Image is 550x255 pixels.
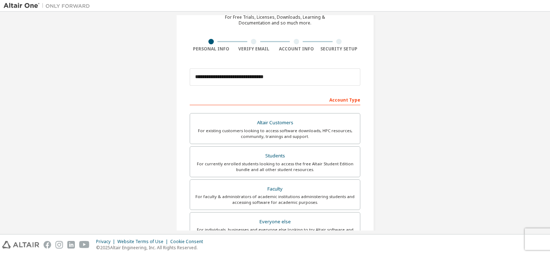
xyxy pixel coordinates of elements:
[96,239,117,245] div: Privacy
[194,227,356,238] div: For individuals, businesses and everyone else looking to try Altair software and explore our prod...
[55,241,63,249] img: instagram.svg
[44,241,51,249] img: facebook.svg
[194,118,356,128] div: Altair Customers
[79,241,90,249] img: youtube.svg
[117,239,170,245] div: Website Terms of Use
[194,128,356,139] div: For existing customers looking to access software downloads, HPC resources, community, trainings ...
[194,161,356,173] div: For currently enrolled students looking to access the free Altair Student Edition bundle and all ...
[4,2,94,9] img: Altair One
[194,184,356,194] div: Faculty
[2,241,39,249] img: altair_logo.svg
[194,151,356,161] div: Students
[96,245,207,251] p: © 2025 Altair Engineering, Inc. All Rights Reserved.
[194,194,356,205] div: For faculty & administrators of academic institutions administering students and accessing softwa...
[318,46,361,52] div: Security Setup
[275,46,318,52] div: Account Info
[67,241,75,249] img: linkedin.svg
[190,94,360,105] div: Account Type
[190,46,233,52] div: Personal Info
[170,239,207,245] div: Cookie Consent
[225,14,325,26] div: For Free Trials, Licenses, Downloads, Learning & Documentation and so much more.
[194,217,356,227] div: Everyone else
[233,46,275,52] div: Verify Email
